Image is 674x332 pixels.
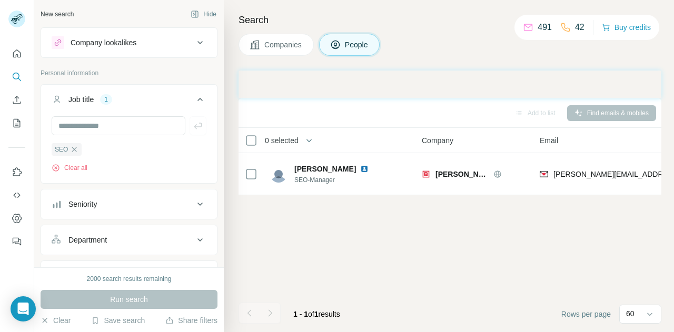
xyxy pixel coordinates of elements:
span: Company [422,135,453,146]
button: Use Surfe API [8,186,25,205]
button: Clear all [52,163,87,173]
div: Open Intercom Messenger [11,296,36,321]
span: Email [540,135,558,146]
button: My lists [8,114,25,133]
div: Seniority [68,199,97,209]
button: Clear [41,315,71,326]
img: Logo of Brack [422,170,430,178]
span: of [308,310,314,318]
button: Buy credits [602,20,651,35]
div: Department [68,235,107,245]
button: Hide [183,6,224,22]
h4: Search [239,13,661,27]
button: Seniority [41,192,217,217]
span: 1 - 1 [293,310,308,318]
span: [PERSON_NAME] [435,169,488,179]
button: Department [41,227,217,253]
p: 491 [538,21,552,34]
span: [PERSON_NAME] [294,164,356,174]
button: Share filters [165,315,217,326]
button: Use Surfe on LinkedIn [8,163,25,182]
span: SEO-Manager [294,175,373,185]
button: Enrich CSV [8,90,25,109]
button: Job title1 [41,87,217,116]
p: 42 [575,21,584,34]
button: Dashboard [8,209,25,228]
button: Quick start [8,44,25,63]
span: 1 [314,310,319,318]
span: results [293,310,340,318]
button: Feedback [8,232,25,251]
span: People [345,39,369,50]
img: provider findymail logo [540,169,548,179]
iframe: Banner [239,71,661,98]
span: Companies [264,39,303,50]
div: Company lookalikes [71,37,136,48]
img: Avatar [270,166,287,183]
img: LinkedIn logo [360,165,369,173]
p: Personal information [41,68,217,78]
p: 60 [626,308,635,319]
div: New search [41,9,74,19]
span: Rows per page [561,309,611,319]
button: Save search [91,315,145,326]
button: Search [8,67,25,86]
div: 2000 search results remaining [87,274,172,284]
span: SEO [55,145,68,154]
button: Company lookalikes [41,30,217,55]
div: Job title [68,94,94,105]
span: 0 selected [265,135,299,146]
button: Personal location [41,263,217,288]
div: 1 [100,95,112,104]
